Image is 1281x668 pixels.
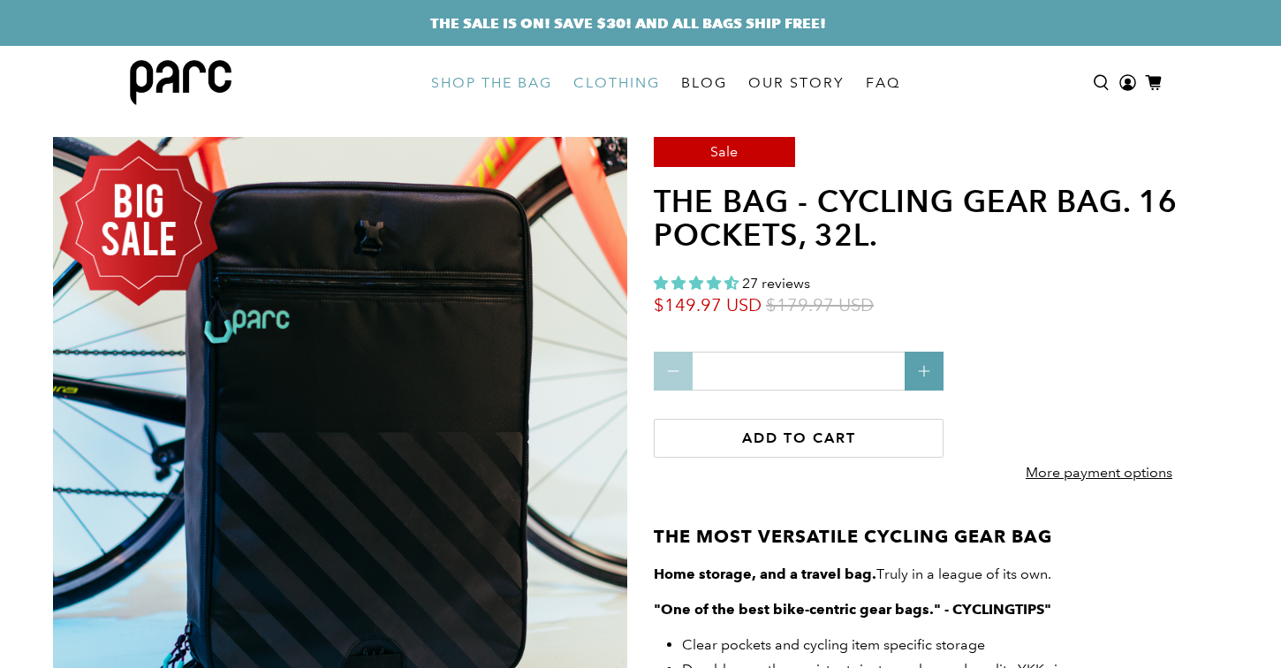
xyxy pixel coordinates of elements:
[654,419,944,458] button: Add to cart
[983,450,1215,505] a: More payment options
[421,46,911,119] nav: main navigation
[654,566,664,582] strong: H
[766,294,874,316] span: $179.97 USD
[742,275,810,292] span: 27 reviews
[710,143,738,160] span: Sale
[654,275,739,292] span: 4.33 stars
[742,429,856,446] span: Add to cart
[654,294,762,316] span: $149.97 USD
[53,137,225,309] img: Untitled label
[421,58,563,108] a: SHOP THE BAG
[855,58,911,108] a: FAQ
[682,636,985,653] span: Clear pockets and cycling item specific storage
[664,566,1051,582] span: Truly in a league of its own.
[430,12,826,34] a: THE SALE IS ON! SAVE $30! AND ALL BAGS SHIP FREE!
[738,58,855,108] a: OUR STORY
[671,58,738,108] a: BLOG
[130,60,231,105] img: parc bag logo
[664,566,876,582] strong: ome storage, and a travel bag.
[654,601,1051,618] strong: "One of the best bike-centric gear bags." - CYCLINGTIPS"
[563,58,671,108] a: CLOTHING
[654,185,1254,253] h1: THE BAG - cycling gear bag. 16 pockets, 32L.
[654,526,1052,547] strong: THE MOST VERSATILE CYCLING GEAR BAG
